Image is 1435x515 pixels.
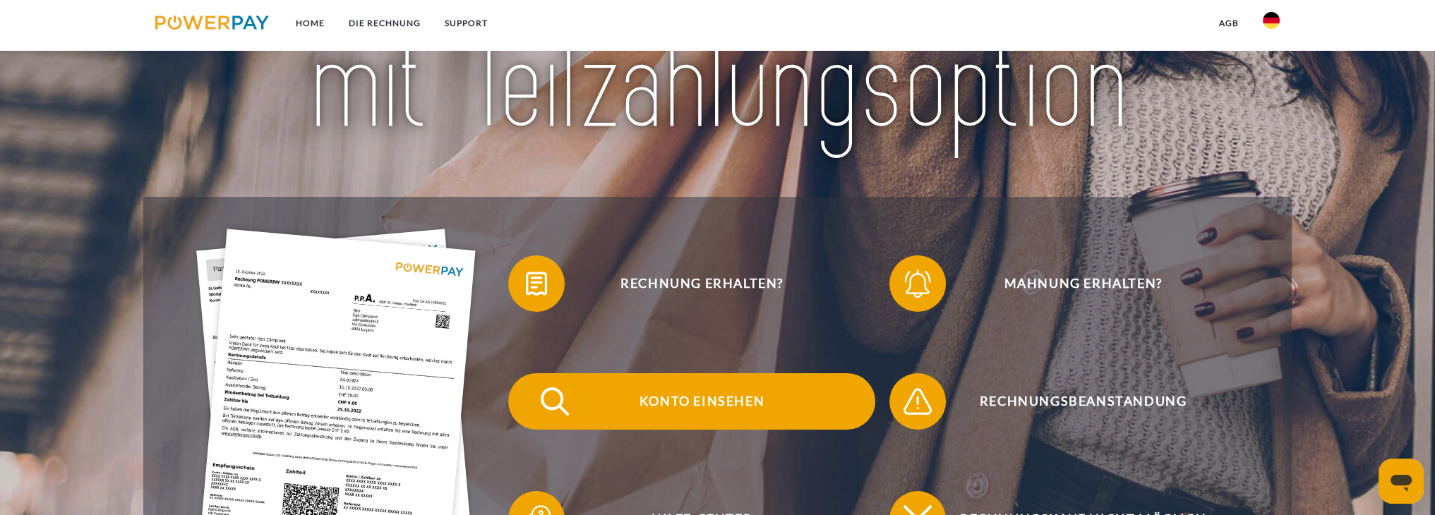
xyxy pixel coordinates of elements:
[900,266,935,301] img: qb_bell.svg
[519,266,554,301] img: qb_bill.svg
[889,255,1256,312] button: Mahnung erhalten?
[900,384,935,419] img: qb_warning.svg
[910,255,1256,312] span: Mahnung erhalten?
[1263,12,1280,29] img: de
[337,11,433,36] a: DIE RECHNUNG
[529,255,875,312] span: Rechnung erhalten?
[1379,459,1424,504] iframe: Schaltfläche zum Öffnen des Messaging-Fensters
[508,255,875,312] button: Rechnung erhalten?
[889,373,1256,430] button: Rechnungsbeanstandung
[1207,11,1251,36] a: agb
[537,384,572,419] img: qb_search.svg
[155,16,269,30] img: logo-powerpay.svg
[508,373,875,430] button: Konto einsehen
[284,11,337,36] a: Home
[529,373,875,430] span: Konto einsehen
[433,11,500,36] a: SUPPORT
[910,373,1256,430] span: Rechnungsbeanstandung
